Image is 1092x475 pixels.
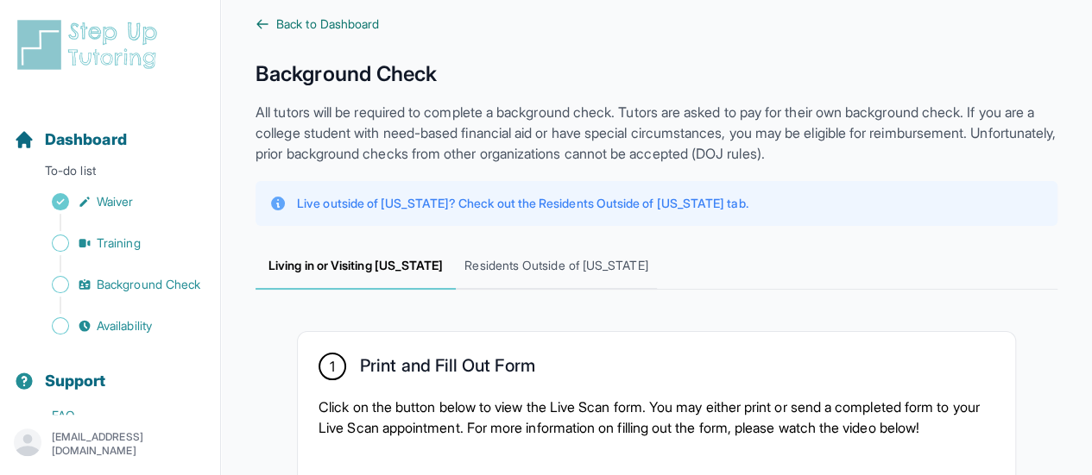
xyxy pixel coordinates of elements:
a: Back to Dashboard [256,16,1057,33]
p: Click on the button below to view the Live Scan form. You may either print or send a completed fo... [319,397,994,438]
span: Residents Outside of [US_STATE] [456,243,656,290]
a: Dashboard [14,128,127,152]
a: FAQ [14,403,220,428]
span: Training [97,234,141,252]
button: Dashboard [7,100,213,159]
h2: Print and Fill Out Form [360,355,535,383]
button: [EMAIL_ADDRESS][DOMAIN_NAME] [14,428,206,459]
p: All tutors will be required to complete a background check. Tutors are asked to pay for their own... [256,102,1057,164]
p: [EMAIL_ADDRESS][DOMAIN_NAME] [52,430,206,458]
button: Support [7,341,213,400]
span: Support [45,369,106,393]
span: Back to Dashboard [276,16,379,33]
span: Living in or Visiting [US_STATE] [256,243,456,290]
span: Background Check [97,276,200,293]
nav: Tabs [256,243,1057,290]
h1: Background Check [256,60,1057,88]
a: Waiver [14,190,220,214]
span: 1 [330,356,335,377]
span: Waiver [97,193,133,210]
p: Live outside of [US_STATE]? Check out the Residents Outside of [US_STATE] tab. [297,195,748,212]
a: Training [14,231,220,255]
p: To-do list [7,162,213,186]
a: Availability [14,314,220,338]
span: Availability [97,317,152,334]
img: logo [14,17,167,72]
a: Background Check [14,272,220,297]
span: Dashboard [45,128,127,152]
